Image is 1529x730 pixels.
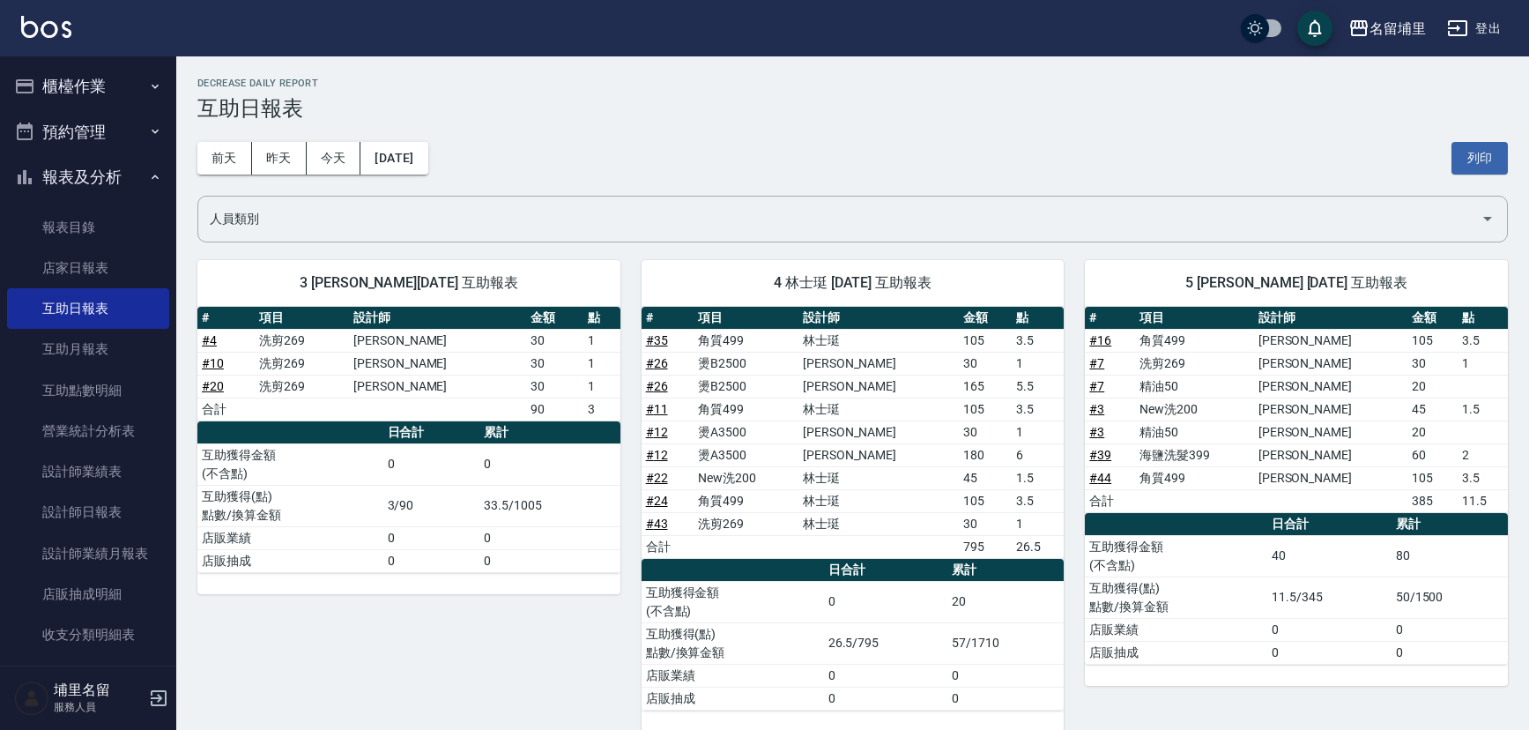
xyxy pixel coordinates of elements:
button: Open [1473,205,1502,233]
td: 30 [526,375,583,398]
td: 105 [959,398,1011,421]
button: 前天 [197,142,252,175]
button: [DATE] [360,142,427,175]
td: 180 [959,443,1011,466]
a: 收支分類明細表 [7,615,169,655]
th: 累計 [479,421,620,444]
td: [PERSON_NAME] [349,329,526,352]
td: 105 [1407,329,1458,352]
span: 4 林士珽 [DATE] 互助報表 [663,274,1043,292]
td: 角質499 [694,489,798,512]
td: 6 [1012,443,1064,466]
th: # [1085,307,1135,330]
td: New洗200 [694,466,798,489]
table: a dense table [197,307,620,421]
a: #22 [646,471,668,485]
td: 105 [959,329,1011,352]
td: 3.5 [1012,398,1064,421]
td: 45 [959,466,1011,489]
td: [PERSON_NAME] [798,443,960,466]
td: 30 [526,352,583,375]
td: 0 [383,549,480,572]
button: 列印 [1451,142,1508,175]
td: 林士珽 [798,329,960,352]
input: 人員名稱 [205,204,1473,235]
div: 名留埔里 [1369,18,1426,40]
table: a dense table [1085,513,1508,665]
td: 0 [824,664,947,687]
td: 30 [959,352,1011,375]
td: 50/1500 [1392,577,1508,618]
table: a dense table [197,421,620,573]
td: 1 [1012,421,1064,443]
a: #3 [1089,402,1104,416]
td: 385 [1407,489,1458,512]
button: 客戶管理 [7,662,169,708]
td: 林士珽 [798,398,960,421]
td: 105 [959,489,1011,512]
td: 店販業績 [642,664,824,687]
td: [PERSON_NAME] [798,421,960,443]
img: Logo [21,16,71,38]
td: 店販抽成 [1085,641,1267,664]
td: 30 [959,421,1011,443]
td: 30 [1407,352,1458,375]
td: 0 [1392,618,1508,641]
td: New洗200 [1135,398,1254,421]
a: 店販抽成明細 [7,574,169,615]
td: 1 [1012,512,1064,535]
h2: Decrease Daily Report [197,78,1508,89]
td: 精油50 [1135,375,1254,398]
span: 5 [PERSON_NAME] [DATE] 互助報表 [1106,274,1487,292]
td: 店販抽成 [642,687,824,710]
table: a dense table [642,559,1065,711]
td: 0 [1392,641,1508,664]
a: #10 [202,356,224,370]
td: 11.5 [1458,489,1508,512]
td: [PERSON_NAME] [1254,352,1408,375]
td: [PERSON_NAME] [1254,375,1408,398]
th: 累計 [1392,513,1508,536]
td: 1 [583,375,620,398]
th: 點 [1012,307,1064,330]
td: 燙B2500 [694,352,798,375]
td: 26.5 [1012,535,1064,558]
td: 燙A3500 [694,443,798,466]
td: 0 [479,526,620,549]
a: #43 [646,517,668,531]
a: 互助點數明細 [7,370,169,411]
table: a dense table [642,307,1065,559]
th: 金額 [1407,307,1458,330]
td: 45 [1407,398,1458,421]
a: #44 [1089,471,1111,485]
a: #16 [1089,333,1111,347]
td: [PERSON_NAME] [1254,421,1408,443]
th: # [642,307,694,330]
td: 角質499 [1135,329,1254,352]
td: 11.5/345 [1267,577,1391,618]
th: 項目 [255,307,349,330]
td: 90 [526,398,583,421]
a: 互助月報表 [7,329,169,369]
td: [PERSON_NAME] [1254,329,1408,352]
a: 報表目錄 [7,207,169,248]
td: 1 [583,352,620,375]
table: a dense table [1085,307,1508,513]
th: 金額 [526,307,583,330]
td: 165 [959,375,1011,398]
th: 設計師 [1254,307,1408,330]
button: 今天 [307,142,361,175]
td: [PERSON_NAME] [349,352,526,375]
td: 3/90 [383,485,480,526]
td: 1.5 [1458,398,1508,421]
a: 店家日報表 [7,248,169,288]
td: 1 [1458,352,1508,375]
th: 設計師 [349,307,526,330]
th: 累計 [947,559,1064,582]
th: # [197,307,255,330]
td: 57/1710 [947,622,1064,664]
td: 3.5 [1458,329,1508,352]
a: 互助日報表 [7,288,169,329]
td: 80 [1392,535,1508,577]
td: 0 [383,526,480,549]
